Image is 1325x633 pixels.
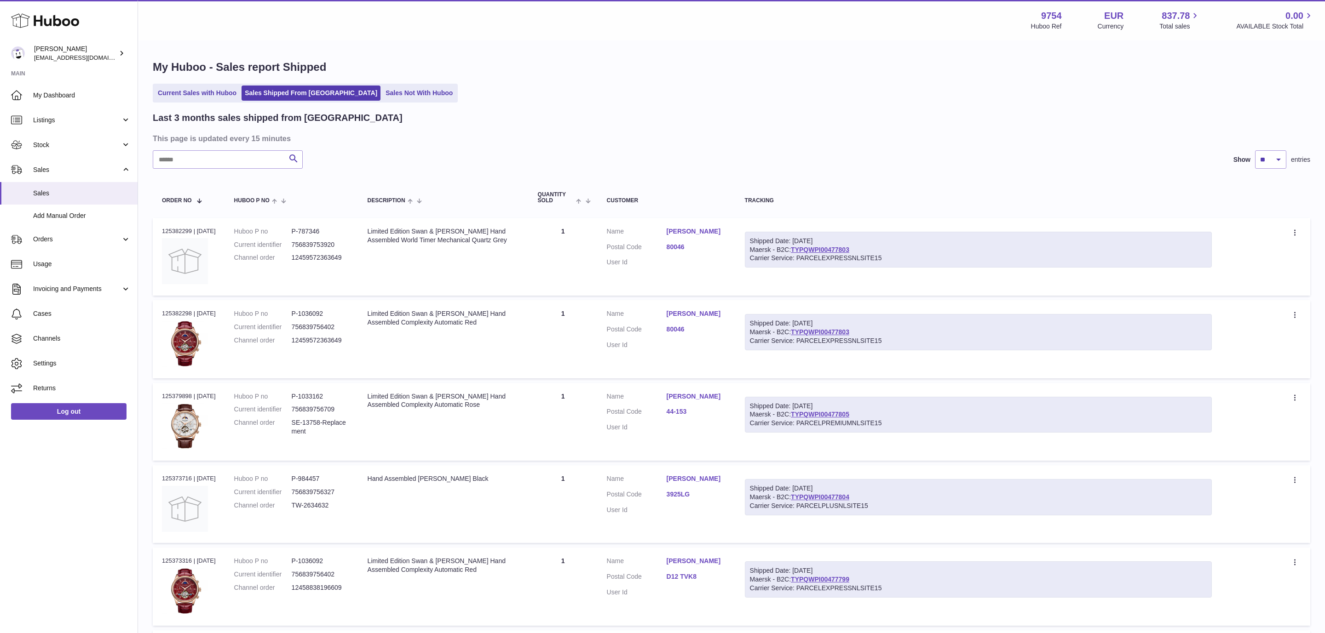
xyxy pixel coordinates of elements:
[292,323,349,331] dd: 756839756402
[292,570,349,579] dd: 756839756402
[1291,155,1310,164] span: entries
[607,506,667,514] dt: User Id
[750,584,1207,593] div: Carrier Service: PARCELEXPRESSNLSITE15
[1041,10,1062,22] strong: 9754
[234,501,292,510] dt: Channel order
[745,314,1212,350] div: Maersk - B2C:
[34,54,135,61] span: [EMAIL_ADDRESS][DOMAIN_NAME]
[33,116,121,125] span: Listings
[529,218,598,296] td: 1
[162,486,208,532] img: no-photo.jpg
[607,341,667,349] dt: User Id
[607,588,667,597] dt: User Id
[529,465,598,543] td: 1
[667,557,726,565] a: [PERSON_NAME]
[11,403,127,420] a: Log out
[234,583,292,592] dt: Channel order
[234,227,292,236] dt: Huboo P no
[292,309,349,318] dd: P-1036092
[234,392,292,401] dt: Huboo P no
[162,238,208,284] img: no-photo.jpg
[162,403,208,449] img: 97541756811602.jpg
[162,227,216,235] div: 125382299 | [DATE]
[791,246,849,253] a: TYPQWPI00477803
[292,405,349,414] dd: 756839756709
[162,474,216,483] div: 125373716 | [DATE]
[33,141,121,149] span: Stock
[791,411,849,418] a: TYPQWPI00477805
[1236,22,1314,31] span: AVAILABLE Stock Total
[153,112,403,124] h2: Last 3 months sales shipped from [GEOGRAPHIC_DATA]
[368,557,519,574] div: Limited Edition Swan & [PERSON_NAME] Hand Assembled Complexity Automatic Red
[607,392,667,403] dt: Name
[750,254,1207,262] div: Carrier Service: PARCELEXPRESSNLSITE15
[162,309,216,318] div: 125382298 | [DATE]
[234,253,292,262] dt: Channel order
[292,240,349,249] dd: 756839753920
[234,405,292,414] dt: Current identifier
[750,319,1207,328] div: Shipped Date: [DATE]
[1159,22,1200,31] span: Total sales
[155,86,240,101] a: Current Sales with Huboo
[234,488,292,496] dt: Current identifier
[1236,10,1314,31] a: 0.00 AVAILABLE Stock Total
[242,86,380,101] a: Sales Shipped From [GEOGRAPHIC_DATA]
[368,474,519,483] div: Hand Assembled [PERSON_NAME] Black
[607,407,667,418] dt: Postal Code
[33,309,131,318] span: Cases
[33,285,121,293] span: Invoicing and Payments
[234,323,292,331] dt: Current identifier
[607,258,667,267] dt: User Id
[234,418,292,436] dt: Channel order
[162,557,216,565] div: 125373316 | [DATE]
[607,490,667,501] dt: Postal Code
[529,547,598,625] td: 1
[667,572,726,581] a: D12 TVK8
[292,488,349,496] dd: 756839756327
[33,359,131,368] span: Settings
[33,334,131,343] span: Channels
[745,198,1212,204] div: Tracking
[162,198,192,204] span: Order No
[750,419,1207,428] div: Carrier Service: PARCELPREMIUMNLSITE15
[33,165,121,174] span: Sales
[750,484,1207,493] div: Shipped Date: [DATE]
[791,576,849,583] a: TYPQWPI00477799
[234,240,292,249] dt: Current identifier
[292,501,349,510] dd: TW-2634632
[607,557,667,568] dt: Name
[11,46,25,60] img: info@fieldsluxury.london
[750,336,1207,345] div: Carrier Service: PARCELEXPRESSNLSITE15
[667,474,726,483] a: [PERSON_NAME]
[1031,22,1062,31] div: Huboo Ref
[33,235,121,244] span: Orders
[667,325,726,334] a: 80046
[33,260,131,268] span: Usage
[667,407,726,416] a: 44-153
[745,232,1212,268] div: Maersk - B2C:
[234,336,292,345] dt: Channel order
[607,198,726,204] div: Customer
[1098,22,1124,31] div: Currency
[750,566,1207,575] div: Shipped Date: [DATE]
[791,328,849,336] a: TYPQWPI00477803
[153,133,1308,143] h3: This page is updated every 15 minutes
[382,86,456,101] a: Sales Not With Huboo
[368,198,405,204] span: Description
[234,570,292,579] dt: Current identifier
[292,557,349,565] dd: P-1036092
[234,309,292,318] dt: Huboo P no
[368,392,519,410] div: Limited Edition Swan & [PERSON_NAME] Hand Assembled Complexity Automatic Rose
[750,402,1207,411] div: Shipped Date: [DATE]
[529,300,598,378] td: 1
[162,392,216,400] div: 125379898 | [DATE]
[1162,10,1190,22] span: 837.78
[529,383,598,461] td: 1
[292,392,349,401] dd: P-1033162
[745,479,1212,515] div: Maersk - B2C:
[745,397,1212,433] div: Maersk - B2C:
[234,198,270,204] span: Huboo P no
[667,309,726,318] a: [PERSON_NAME]
[750,237,1207,245] div: Shipped Date: [DATE]
[791,493,849,501] a: TYPQWPI00477804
